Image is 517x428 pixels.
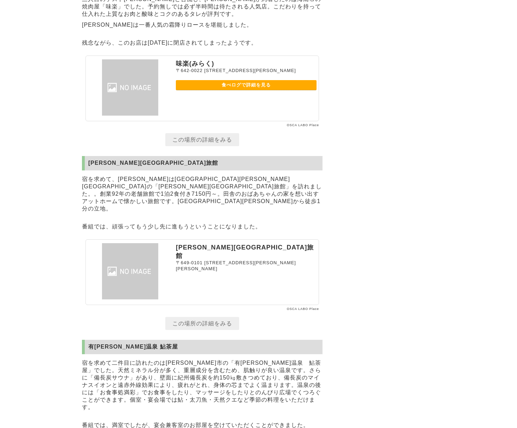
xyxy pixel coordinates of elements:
a: OSCA LABO Place [287,123,319,127]
p: [PERSON_NAME][GEOGRAPHIC_DATA]旅館 [176,243,317,260]
p: 宿を求めて二件目に訪れたのは[PERSON_NAME]市の「有[PERSON_NAME]温泉 鮎茶屋」でした。天然ミネラル分が多く、重層成分を含むため、肌触りが良い温泉です。さらに「備長炭サウナ... [82,358,323,413]
a: この場所の詳細をみる [165,317,239,330]
img: 喜久屋旅館 [88,243,172,299]
h2: [PERSON_NAME][GEOGRAPHIC_DATA]旅館 [82,156,323,170]
span: [STREET_ADDRESS][PERSON_NAME] [204,68,296,73]
a: OSCA LABO Place [287,307,319,311]
img: 味楽(みらく) [88,59,172,116]
a: この場所の詳細をみる [165,133,239,146]
p: 宿を求めて、[PERSON_NAME]は[GEOGRAPHIC_DATA][PERSON_NAME][GEOGRAPHIC_DATA]の「[PERSON_NAME][GEOGRAPHIC_DAT... [82,174,323,214]
a: 食べログで詳細を見る [176,80,317,90]
span: 〒642-0022 [176,68,203,73]
h2: 有[PERSON_NAME]温泉 鮎茶屋 [82,340,323,354]
p: 味楽(みらく) [176,59,317,68]
p: 残念ながら、このお店は[DATE]に閉店されてしまったようです。 [82,38,323,48]
p: 番組では、頑張ってもう少し先に進もうということになりました。 [82,221,323,232]
span: 〒649-0101 [176,260,203,265]
p: [PERSON_NAME]は一番人気の霜降りロースを堪能しました。 [82,20,323,31]
span: [STREET_ADDRESS][PERSON_NAME][PERSON_NAME] [176,260,296,271]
